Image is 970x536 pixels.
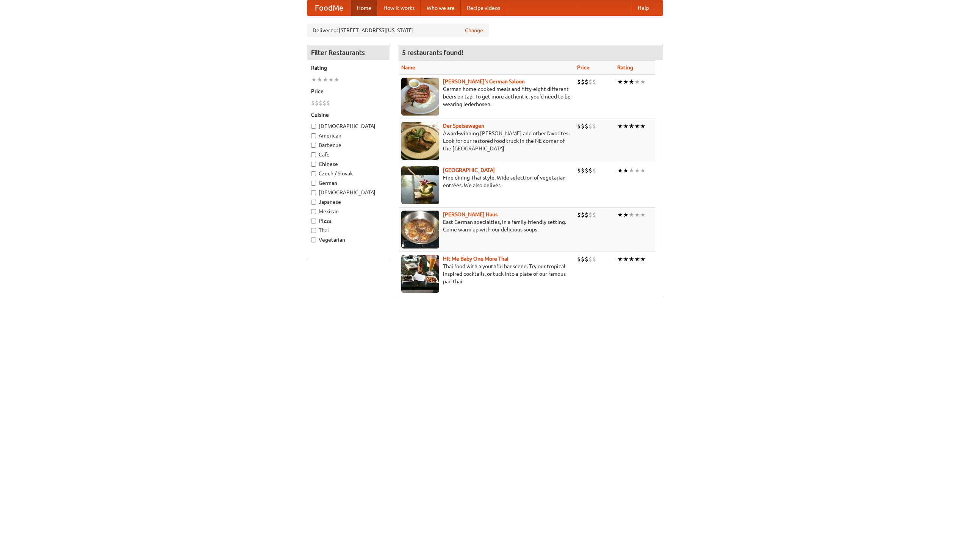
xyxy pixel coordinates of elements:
img: babythai.jpg [401,255,439,293]
input: Pizza [311,219,316,223]
input: Barbecue [311,143,316,148]
li: ★ [640,78,646,86]
li: ★ [623,122,629,130]
li: $ [592,122,596,130]
label: Cafe [311,151,386,158]
a: [PERSON_NAME] Haus [443,211,498,217]
li: ★ [617,122,623,130]
img: esthers.jpg [401,78,439,116]
li: $ [588,166,592,175]
li: $ [592,166,596,175]
input: Japanese [311,200,316,205]
img: satay.jpg [401,166,439,204]
label: Thai [311,227,386,234]
a: Der Speisewagen [443,123,484,129]
li: ★ [617,78,623,86]
li: ★ [629,211,634,219]
a: Recipe videos [461,0,506,16]
label: Czech / Slovak [311,170,386,177]
h5: Rating [311,64,386,72]
li: ★ [617,255,623,263]
li: $ [577,166,581,175]
li: $ [311,99,315,107]
input: Vegetarian [311,238,316,242]
label: Chinese [311,160,386,168]
a: Home [351,0,377,16]
a: Rating [617,64,633,70]
li: $ [577,211,581,219]
label: Japanese [311,198,386,206]
input: [DEMOGRAPHIC_DATA] [311,190,316,195]
a: Hit Me Baby One More Thai [443,256,508,262]
li: ★ [328,75,334,84]
li: ★ [617,166,623,175]
label: Barbecue [311,141,386,149]
li: ★ [317,75,322,84]
li: ★ [634,166,640,175]
li: ★ [629,78,634,86]
li: $ [585,255,588,263]
a: [GEOGRAPHIC_DATA] [443,167,495,173]
b: [PERSON_NAME]'s German Saloon [443,78,525,84]
li: ★ [322,75,328,84]
li: $ [592,211,596,219]
label: American [311,132,386,139]
li: $ [581,211,585,219]
li: ★ [640,166,646,175]
a: Who we are [421,0,461,16]
p: German home-cooked meals and fifty-eight different beers on tap. To get more authentic, you'd nee... [401,85,571,108]
li: $ [585,211,588,219]
li: ★ [640,255,646,263]
li: ★ [334,75,339,84]
li: $ [581,78,585,86]
h5: Price [311,88,386,95]
input: Mexican [311,209,316,214]
p: Thai food with a youthful bar scene. Try our tropical inspired cocktails, or tuck into a plate of... [401,263,571,285]
li: $ [588,255,592,263]
li: $ [319,99,322,107]
li: $ [315,99,319,107]
li: ★ [629,166,634,175]
li: ★ [640,211,646,219]
li: ★ [623,211,629,219]
label: Pizza [311,217,386,225]
a: Name [401,64,415,70]
li: $ [581,166,585,175]
li: $ [585,122,588,130]
li: $ [581,255,585,263]
input: Cafe [311,152,316,157]
p: Award-winning [PERSON_NAME] and other favorites. Look for our restored food truck in the NE corne... [401,130,571,152]
li: ★ [629,122,634,130]
input: Thai [311,228,316,233]
li: $ [577,255,581,263]
li: $ [322,99,326,107]
li: ★ [634,78,640,86]
li: ★ [623,255,629,263]
a: FoodMe [307,0,351,16]
li: $ [577,122,581,130]
ng-pluralize: 5 restaurants found! [402,49,463,56]
li: ★ [629,255,634,263]
li: ★ [634,255,640,263]
li: ★ [623,166,629,175]
li: $ [326,99,330,107]
a: How it works [377,0,421,16]
li: $ [577,78,581,86]
label: [DEMOGRAPHIC_DATA] [311,189,386,196]
li: $ [585,78,588,86]
li: ★ [311,75,317,84]
a: Help [632,0,655,16]
h4: Filter Restaurants [307,45,390,60]
li: ★ [640,122,646,130]
label: Vegetarian [311,236,386,244]
p: East German specialties, in a family-friendly setting. Come warm up with our delicious soups. [401,218,571,233]
a: Change [465,27,483,34]
input: Czech / Slovak [311,171,316,176]
li: $ [588,122,592,130]
a: Price [577,64,590,70]
li: ★ [634,122,640,130]
li: $ [592,255,596,263]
